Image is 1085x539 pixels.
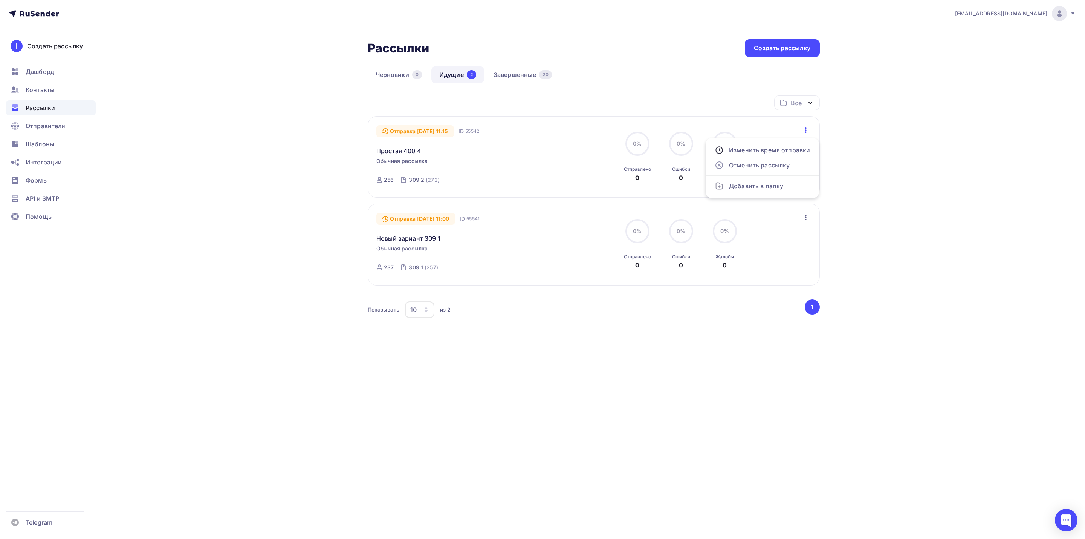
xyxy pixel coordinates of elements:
a: 309 2 (272) [408,174,440,186]
span: 0% [633,228,642,234]
button: Все [774,95,820,110]
span: ID [458,127,464,135]
div: (272) [426,176,440,184]
div: 10 [410,305,417,314]
div: Ошибки [672,166,690,172]
div: Все [791,98,801,107]
a: Простая 400 4 [376,146,421,155]
div: Отправка [DATE] 11:15 [376,125,454,137]
div: 237 [384,264,394,271]
a: 309 1 (257) [408,261,439,273]
a: Идущие2 [431,66,484,83]
div: 0 [679,261,683,270]
a: [EMAIL_ADDRESS][DOMAIN_NAME] [955,6,1076,21]
span: 0% [677,140,685,147]
a: Отправители [6,118,96,134]
div: Изменить время отправки [715,146,810,155]
div: Добавить в папку [715,181,810,190]
a: Завершенные20 [486,66,560,83]
span: Отправители [26,121,66,131]
div: Отправка [DATE] 11:00 [376,213,455,225]
a: Шаблоны [6,137,96,152]
div: 256 [384,176,394,184]
span: [EMAIL_ADDRESS][DOMAIN_NAME] [955,10,1047,17]
div: Жалобы [715,254,734,260]
ul: Pagination [803,299,820,315]
div: Отправлено [624,254,651,260]
span: Telegram [26,518,52,527]
span: 0% [720,228,729,234]
button: Go to page 1 [805,299,820,315]
div: 0 [679,173,683,182]
div: 2 [467,70,476,79]
span: Обычная рассылка [376,157,428,165]
span: 0% [633,140,642,147]
span: 55542 [465,127,479,135]
span: Рассылки [26,103,55,112]
span: Помощь [26,212,52,221]
span: Интеграции [26,158,62,167]
span: 55541 [466,215,480,223]
div: Показывать [368,306,399,313]
div: (257) [425,264,438,271]
div: Отменить рассылку [715,161,810,170]
span: Обычная рассылка [376,245,428,252]
span: Дашборд [26,67,54,76]
div: 0 [723,261,727,270]
h2: Рассылки [368,41,429,56]
a: Черновики0 [368,66,430,83]
a: Контакты [6,82,96,97]
div: Создать рассылку [27,41,83,51]
div: Создать рассылку [754,44,810,52]
a: Новый вариант 309 1 [376,234,440,243]
div: 309 1 [409,264,423,271]
a: Дашборд [6,64,96,79]
div: из 2 [440,306,451,313]
div: 0 [635,261,639,270]
div: Отправлено [624,166,651,172]
span: ID [460,215,465,223]
a: Формы [6,173,96,188]
div: 0 [635,173,639,182]
div: Ошибки [672,254,690,260]
a: Рассылки [6,100,96,115]
span: Формы [26,176,48,185]
span: API и SMTP [26,194,59,203]
button: 10 [405,301,435,318]
div: 20 [539,70,552,79]
span: Контакты [26,85,55,94]
div: 0 [412,70,422,79]
div: 309 2 [409,176,424,184]
span: Шаблоны [26,140,54,149]
span: 0% [677,228,685,234]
